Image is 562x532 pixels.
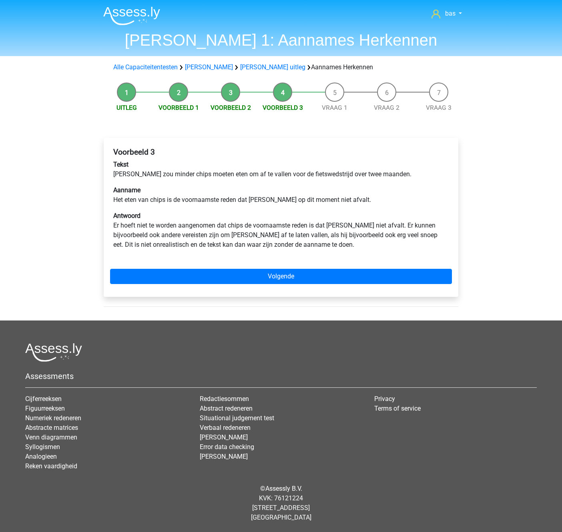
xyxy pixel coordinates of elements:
a: Error data checking [200,443,254,451]
h5: Assessments [25,371,537,381]
a: Figuurreeksen [25,405,65,412]
a: Volgende [110,269,452,284]
a: Verbaal redeneren [200,424,251,431]
a: Reken vaardigheid [25,462,77,470]
a: Vraag 1 [322,104,347,111]
a: [PERSON_NAME] uitleg [240,63,305,71]
a: Vraag 2 [374,104,399,111]
a: Voorbeeld 3 [263,104,303,111]
h1: [PERSON_NAME] 1: Aannames Herkennen [97,30,465,50]
a: Vraag 3 [426,104,452,111]
a: Numeriek redeneren [25,414,81,422]
span: bas [445,10,456,17]
a: Alle Capaciteitentesten [113,63,178,71]
p: [PERSON_NAME] zou minder chips moeten eten om af te vallen voor de fietswedstrijd over twee maanden. [113,160,449,179]
a: [PERSON_NAME] [200,433,248,441]
a: [PERSON_NAME] [200,453,248,460]
a: Abstracte matrices [25,424,78,431]
a: Terms of service [374,405,421,412]
a: Voorbeeld 2 [211,104,251,111]
a: Voorbeeld 1 [159,104,199,111]
b: Aanname [113,186,140,194]
img: Assessly [103,6,160,25]
a: Cijferreeksen [25,395,62,403]
img: Assessly logo [25,343,82,362]
a: Uitleg [116,104,137,111]
a: Privacy [374,395,395,403]
p: Er hoeft niet te worden aangenomen dat chips de voornaamste reden is dat [PERSON_NAME] niet afval... [113,211,449,250]
a: Assessly B.V. [265,485,302,492]
div: © KVK: 76121224 [STREET_ADDRESS] [GEOGRAPHIC_DATA] [19,478,543,529]
a: Analogieen [25,453,57,460]
a: [PERSON_NAME] [185,63,233,71]
p: Het eten van chips is de voornaamste reden dat [PERSON_NAME] op dit moment niet afvalt. [113,185,449,205]
a: bas [428,9,465,18]
b: Antwoord [113,212,140,220]
b: Tekst [113,161,128,168]
a: Venn diagrammen [25,433,77,441]
a: Syllogismen [25,443,60,451]
div: Aannames Herkennen [110,62,452,72]
b: Voorbeeld 3 [113,147,155,157]
a: Redactiesommen [200,395,249,403]
a: Abstract redeneren [200,405,253,412]
a: Situational judgement test [200,414,274,422]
